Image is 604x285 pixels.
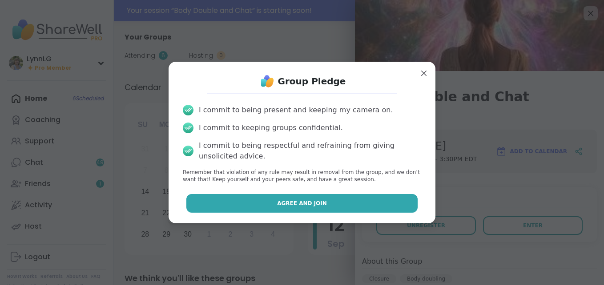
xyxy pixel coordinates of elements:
[199,140,421,162] div: I commit to being respectful and refraining from giving unsolicited advice.
[258,72,276,90] img: ShareWell Logo
[183,169,421,184] p: Remember that violation of any rule may result in removal from the group, and we don’t want that!...
[277,199,327,207] span: Agree and Join
[278,75,346,87] h1: Group Pledge
[199,105,393,115] div: I commit to being present and keeping my camera on.
[199,123,343,133] div: I commit to keeping groups confidential.
[186,194,418,213] button: Agree and Join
